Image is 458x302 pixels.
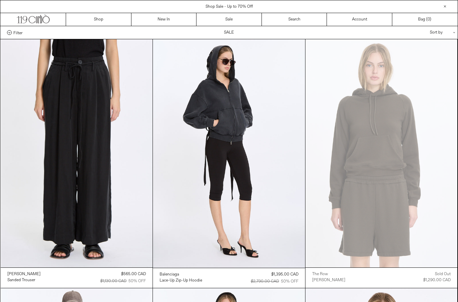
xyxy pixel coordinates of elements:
[312,271,345,277] a: The Row
[160,271,202,278] a: Balenciaga
[7,271,41,277] a: [PERSON_NAME]
[206,4,253,9] a: Shop Sale - Up to 70% Off
[305,39,458,267] img: The Row Timia Sweatshirt in warm sepia
[153,39,305,268] img: Balenciaga Lace-Up Zip-Up Hoodie
[131,13,197,26] a: New In
[196,13,262,26] a: Sale
[7,277,41,283] a: Sanded Trouser
[427,17,430,22] span: 0
[13,30,22,35] span: Filter
[262,13,327,26] a: Search
[427,16,431,22] span: )
[392,13,458,26] a: Bag ()
[1,39,153,267] img: Lauren Manoogian Sanded Trouser
[160,272,179,278] div: Balenciaga
[423,277,451,283] div: $1,290.00 CAD
[66,13,131,26] a: Shop
[281,279,298,285] div: 50% OFF
[271,271,298,278] div: $1,395.00 CAD
[121,271,146,277] div: $565.00 CAD
[100,278,126,284] div: $1,130.00 CAD
[312,277,345,283] a: [PERSON_NAME]
[160,278,202,284] a: Lace-Up Zip-Up Hoodie
[391,26,451,39] div: Sort by
[327,13,392,26] a: Account
[128,278,146,284] div: 50% OFF
[251,279,279,285] div: $2,790.00 CAD
[7,278,35,283] div: Sanded Trouser
[160,278,202,284] div: Lace-Up Zip-Up Hoodie
[435,271,451,277] div: Sold out
[312,271,328,277] div: The Row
